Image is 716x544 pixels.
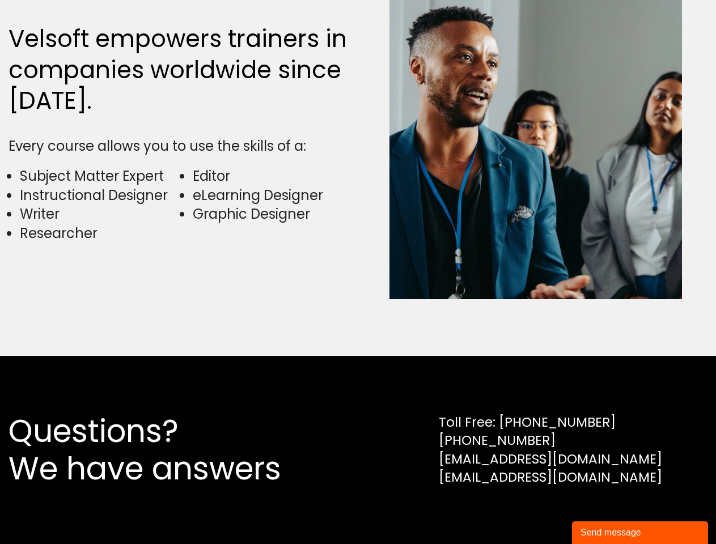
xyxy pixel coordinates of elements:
[439,413,662,486] div: Toll Free: [PHONE_NUMBER] [PHONE_NUMBER] [EMAIL_ADDRESS][DOMAIN_NAME] [EMAIL_ADDRESS][DOMAIN_NAME]
[20,224,179,243] li: Researcher
[9,137,353,156] div: Every course allows you to use the skills of a:
[193,186,352,205] li: eLearning Designer
[193,205,352,224] li: Graphic Designer
[20,205,179,224] li: Writer
[9,24,353,117] h2: Velsoft empowers trainers in companies worldwide since [DATE].
[9,413,322,487] h2: Questions? We have answers
[572,519,710,544] iframe: chat widget
[20,186,179,205] li: Instructional Designer
[20,167,179,186] li: Subject Matter Expert
[193,167,352,186] li: Editor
